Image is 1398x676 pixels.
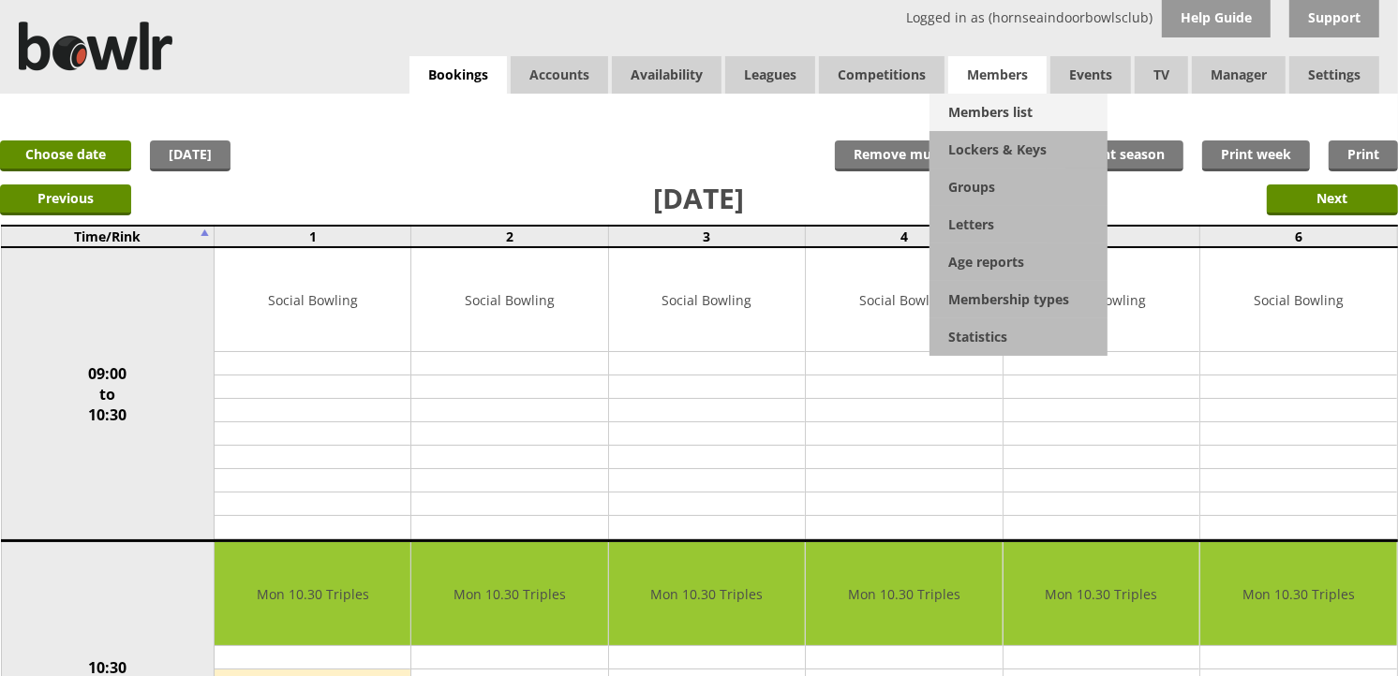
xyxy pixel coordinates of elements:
[409,56,507,95] a: Bookings
[819,56,944,94] a: Competitions
[1289,56,1379,94] span: Settings
[609,542,805,646] td: Mon 10.30 Triples
[1004,542,1199,646] td: Mon 10.30 Triples
[806,542,1002,646] td: Mon 10.30 Triples
[1,247,215,541] td: 09:00 to 10:30
[411,248,607,352] td: Social Bowling
[930,169,1108,206] a: Groups
[215,248,410,352] td: Social Bowling
[835,140,1047,171] input: Remove multiple bookings
[1192,56,1286,94] span: Manager
[1065,140,1183,171] a: Print season
[150,140,231,171] a: [DATE]
[608,226,805,247] td: 3
[1,226,215,247] td: Time/Rink
[930,94,1108,131] a: Members list
[1200,248,1396,352] td: Social Bowling
[511,56,608,94] span: Accounts
[725,56,815,94] a: Leagues
[1329,140,1398,171] a: Print
[806,226,1003,247] td: 4
[1202,140,1310,171] a: Print week
[411,542,607,646] td: Mon 10.30 Triples
[1200,542,1396,646] td: Mon 10.30 Triples
[609,248,805,352] td: Social Bowling
[930,281,1108,318] a: Membership types
[948,56,1047,94] span: Members
[930,318,1108,356] a: Statistics
[1200,226,1397,247] td: 6
[1267,184,1398,215] input: Next
[215,226,411,247] td: 1
[930,243,1108,281] a: Age reports
[1050,56,1131,94] a: Events
[612,56,721,94] a: Availability
[930,206,1108,243] a: Letters
[215,542,410,646] td: Mon 10.30 Triples
[1135,56,1188,94] span: TV
[930,131,1108,169] a: Lockers & Keys
[411,226,608,247] td: 2
[806,248,1002,352] td: Social Bowling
